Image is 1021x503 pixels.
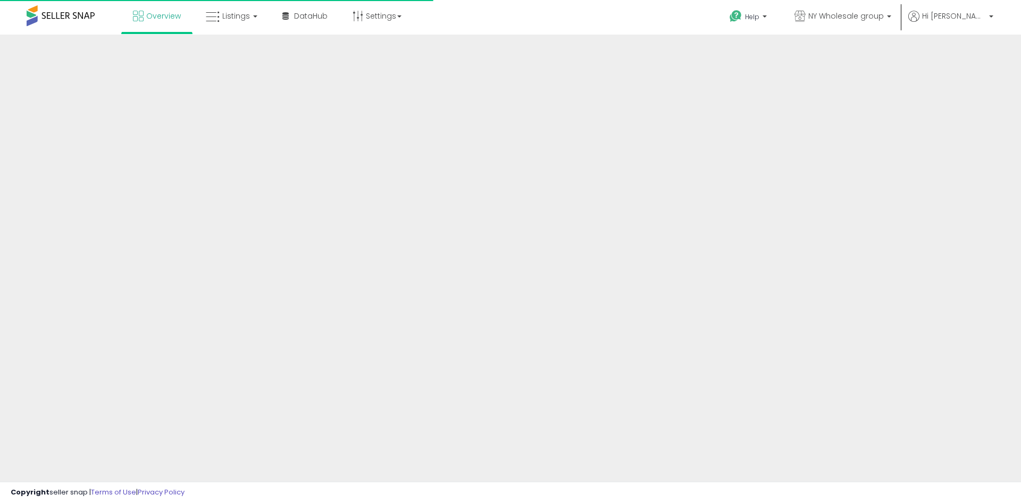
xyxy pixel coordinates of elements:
a: Hi [PERSON_NAME] [908,11,993,35]
span: NY Wholesale group [808,11,884,21]
span: Hi [PERSON_NAME] [922,11,986,21]
span: Overview [146,11,181,21]
i: Get Help [729,10,742,23]
a: Help [721,2,777,35]
span: Help [745,12,759,21]
span: DataHub [294,11,328,21]
span: Listings [222,11,250,21]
